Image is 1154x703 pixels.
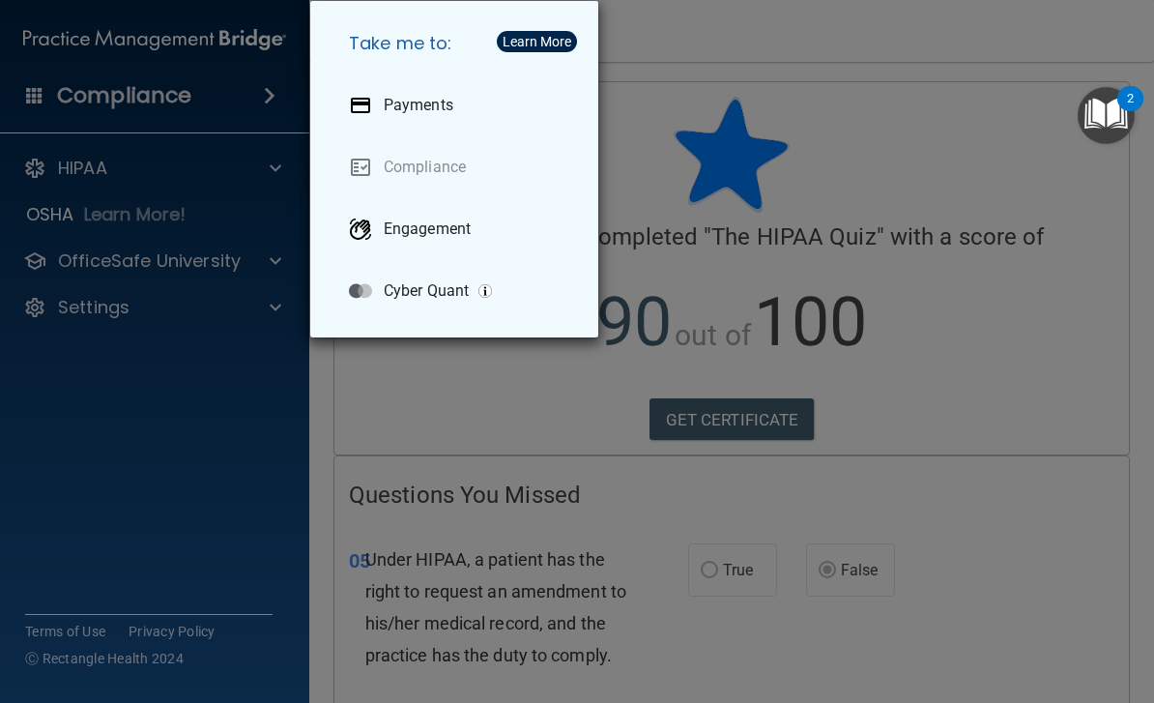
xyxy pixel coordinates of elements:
p: Cyber Quant [384,281,469,301]
a: Payments [333,78,583,132]
div: 2 [1127,99,1134,124]
a: Cyber Quant [333,264,583,318]
button: Open Resource Center, 2 new notifications [1078,87,1135,144]
a: Compliance [333,140,583,194]
p: Engagement [384,220,471,239]
p: Payments [384,96,453,115]
h5: Take me to: [333,16,583,71]
a: Engagement [333,202,583,256]
div: Learn More [503,35,571,48]
button: Learn More [497,31,577,52]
